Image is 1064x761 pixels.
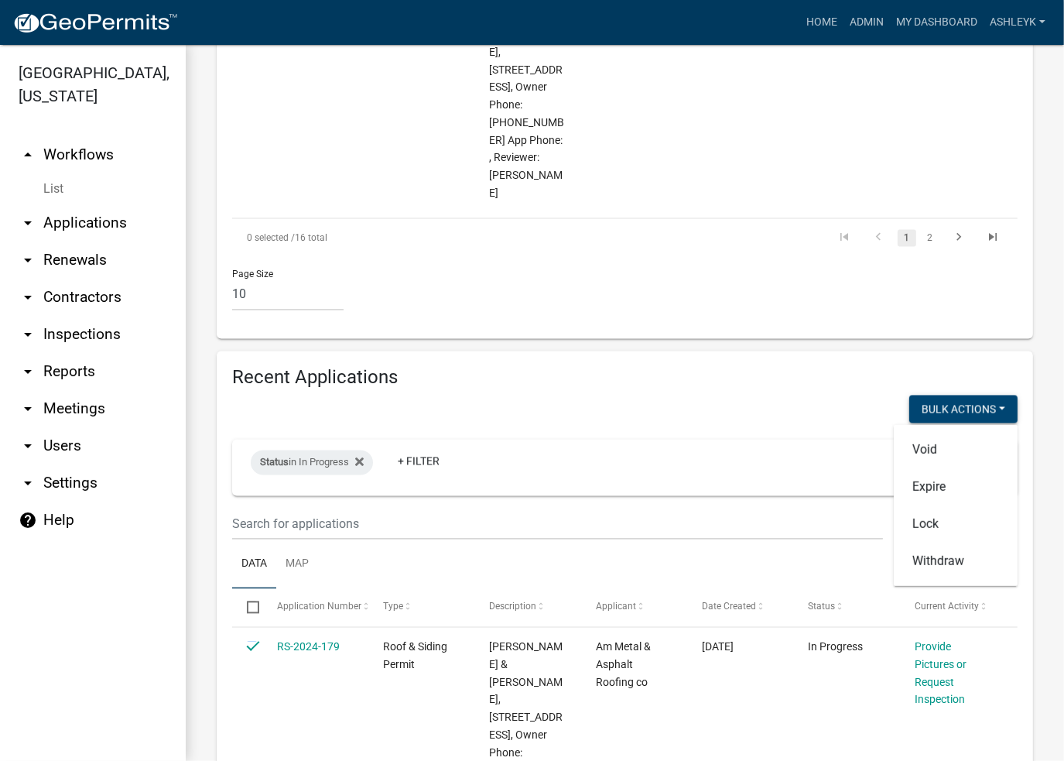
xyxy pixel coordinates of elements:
[702,640,734,653] span: 05/13/2024
[894,424,1018,585] div: Bulk Actions
[944,229,973,246] a: go to next page
[383,640,447,670] span: Roof & Siding Permit
[898,229,916,246] a: 1
[581,588,687,626] datatable-header-cell: Applicant
[19,146,37,164] i: arrow_drop_up
[921,229,939,246] a: 2
[276,540,318,589] a: Map
[262,588,368,626] datatable-header-cell: Application Number
[895,225,919,251] li: page 1
[687,588,793,626] datatable-header-cell: Date Created
[368,588,474,626] datatable-header-cell: Type
[800,8,843,37] a: Home
[232,540,276,589] a: Data
[984,8,1052,37] a: AshleyK
[909,395,1018,423] button: Bulk Actions
[830,229,859,246] a: go to first page
[385,447,452,475] a: + Filter
[19,288,37,307] i: arrow_drop_down
[277,601,361,612] span: Application Number
[900,588,1006,626] datatable-header-cell: Current Activity
[19,362,37,381] i: arrow_drop_down
[232,218,540,257] div: 16 total
[19,214,37,232] i: arrow_drop_down
[19,474,37,492] i: arrow_drop_down
[19,325,37,344] i: arrow_drop_down
[894,430,1018,468] button: Void
[702,601,756,612] span: Date Created
[232,508,883,540] input: Search for applications
[19,251,37,269] i: arrow_drop_down
[808,601,835,612] span: Status
[864,229,893,246] a: go to previous page
[489,601,536,612] span: Description
[383,601,403,612] span: Type
[915,640,966,705] a: Provide Pictures or Request Inspection
[260,456,289,468] span: Status
[890,8,984,37] a: My Dashboard
[19,511,37,530] i: help
[19,399,37,418] i: arrow_drop_down
[894,505,1018,542] button: Lock
[277,640,340,653] a: RS-2024-179
[978,229,1008,246] a: go to last page
[232,588,262,626] datatable-header-cell: Select
[894,468,1018,505] button: Expire
[843,8,890,37] a: Admin
[919,225,942,251] li: page 2
[247,232,295,243] span: 0 selected /
[808,640,863,653] span: In Progress
[596,601,636,612] span: Applicant
[232,366,1018,389] h4: Recent Applications
[251,450,373,475] div: in In Progress
[474,588,580,626] datatable-header-cell: Description
[915,601,979,612] span: Current Activity
[596,640,651,688] span: Am Metal & Asphalt Roofing co
[19,437,37,455] i: arrow_drop_down
[793,588,899,626] datatable-header-cell: Status
[894,542,1018,579] button: Withdraw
